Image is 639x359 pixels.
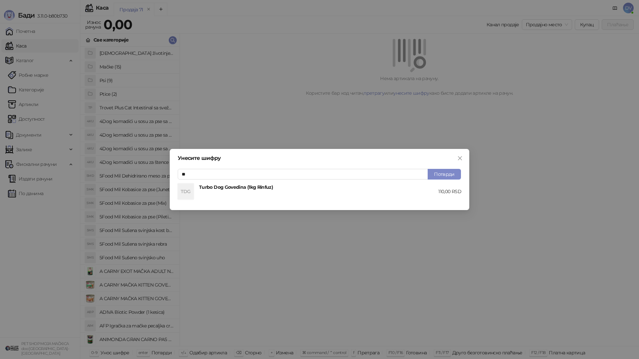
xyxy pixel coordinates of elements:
[455,153,465,164] button: Close
[457,156,463,161] span: close
[428,169,461,179] button: Потврди
[178,183,194,199] div: TDG
[438,188,461,195] div: 110,00 RSD
[455,156,465,161] span: Close
[178,156,461,161] div: Унесите шифру
[199,183,438,191] h4: Turbo Dog Govedina (1kg Rinfuz)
